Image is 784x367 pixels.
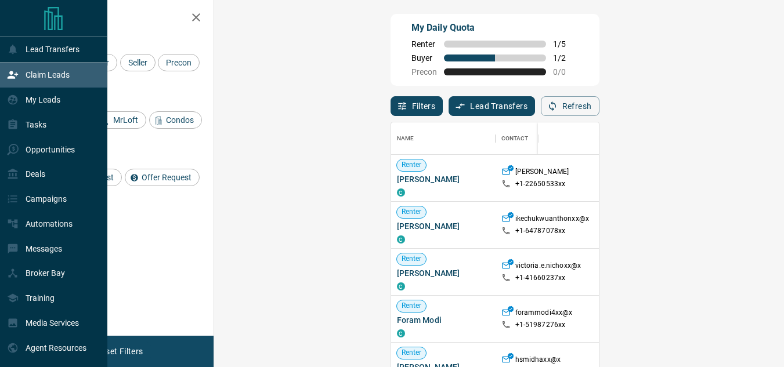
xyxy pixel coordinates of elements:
[515,261,581,273] p: victoria.e.nichoxx@x
[515,320,566,330] p: +1- 51987276xx
[397,314,490,326] span: Foram Modi
[411,67,437,77] span: Precon
[397,254,427,264] span: Renter
[158,54,200,71] div: Precon
[411,39,437,49] span: Renter
[96,111,146,129] div: MrLoft
[553,67,579,77] span: 0 / 0
[162,58,196,67] span: Precon
[391,122,496,155] div: Name
[515,273,566,283] p: +1- 41660237xx
[449,96,535,116] button: Lead Transfers
[397,188,405,197] div: condos.ca
[397,348,427,358] span: Renter
[553,53,579,63] span: 1 / 2
[501,122,529,155] div: Contact
[411,53,437,63] span: Buyer
[124,58,151,67] span: Seller
[515,214,589,226] p: ikechukwuanthonxx@x
[397,122,414,155] div: Name
[515,179,566,189] p: +1- 22650533xx
[515,308,573,320] p: forammodi4xx@x
[391,96,443,116] button: Filters
[88,341,150,361] button: Reset Filters
[397,235,405,244] div: condos.ca
[397,160,427,170] span: Renter
[553,39,579,49] span: 1 / 5
[541,96,599,116] button: Refresh
[397,220,490,232] span: [PERSON_NAME]
[37,12,202,26] h2: Filters
[515,226,566,236] p: +1- 64787078xx
[109,115,142,125] span: MrLoft
[397,267,490,279] span: [PERSON_NAME]
[411,21,579,35] p: My Daily Quota
[515,167,569,179] p: [PERSON_NAME]
[515,355,561,367] p: hsmidhaxx@x
[397,173,490,185] span: [PERSON_NAME]
[125,169,200,186] div: Offer Request
[149,111,202,129] div: Condos
[397,207,427,217] span: Renter
[162,115,198,125] span: Condos
[397,282,405,290] div: condos.ca
[138,173,196,182] span: Offer Request
[397,301,427,311] span: Renter
[120,54,156,71] div: Seller
[397,329,405,337] div: condos.ca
